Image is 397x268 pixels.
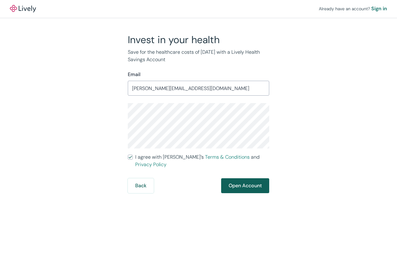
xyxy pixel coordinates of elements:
div: Already have an account? [319,5,387,12]
a: Terms & Conditions [205,154,250,160]
button: Back [128,178,154,193]
h2: Invest in your health [128,34,269,46]
label: Email [128,71,141,78]
p: Save for the healthcare costs of [DATE] with a Lively Health Savings Account [128,48,269,63]
a: LivelyLively [10,5,36,12]
button: Open Account [221,178,269,193]
img: Lively [10,5,36,12]
a: Sign in [371,5,387,12]
span: I agree with [PERSON_NAME]’s and [135,153,269,168]
a: Privacy Policy [135,161,167,168]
